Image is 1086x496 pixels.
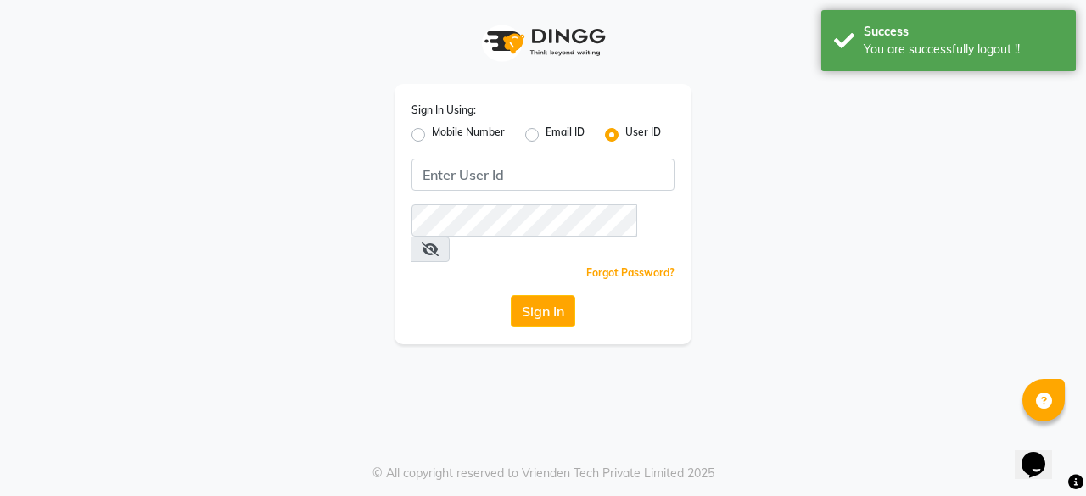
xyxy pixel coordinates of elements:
[864,41,1063,59] div: You are successfully logout !!
[411,204,637,237] input: Username
[864,23,1063,41] div: Success
[411,159,675,191] input: Username
[411,103,476,118] label: Sign In Using:
[475,17,611,67] img: logo1.svg
[546,125,585,145] label: Email ID
[511,295,575,327] button: Sign In
[625,125,661,145] label: User ID
[586,266,675,279] a: Forgot Password?
[432,125,505,145] label: Mobile Number
[1015,428,1069,479] iframe: chat widget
